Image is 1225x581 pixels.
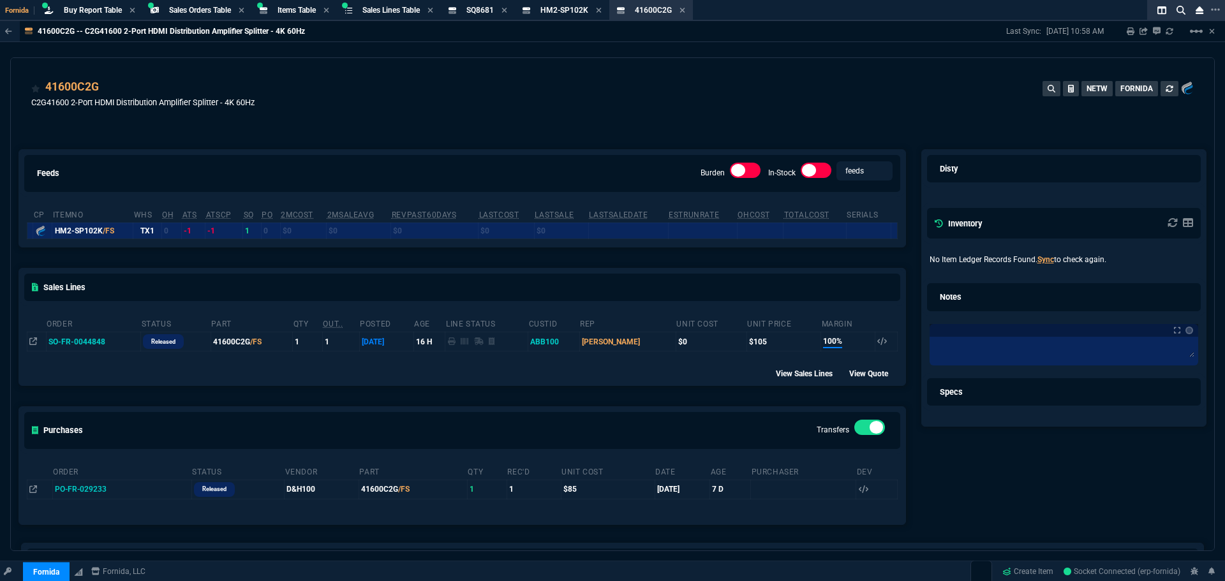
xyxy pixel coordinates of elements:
label: Burden [701,168,725,177]
td: [PERSON_NAME] [579,332,676,351]
h5: Specs [935,386,963,398]
nx-icon: Open In Opposite Panel [29,485,37,494]
nx-icon: Close Tab [323,6,329,16]
button: NETW [1081,81,1113,96]
abbr: The last SO Inv price. No time limit. (ignore zeros) [535,210,574,219]
th: Part [359,462,467,480]
div: View Sales Lines [776,367,844,379]
h5: Sales Lines [32,281,85,293]
td: 1 [467,480,507,499]
abbr: Avg Sale from SO invoices for 2 months [327,210,374,219]
td: 1 [507,480,561,499]
h5: Inventory [935,217,982,230]
a: Create Item [997,562,1058,581]
a: 41600C2G [45,78,99,95]
td: ABB100 [528,332,580,351]
span: /FS [103,226,114,235]
p: Released [202,484,226,494]
span: Items Table [278,6,316,15]
th: Purchaser [751,462,856,480]
span: /FS [398,485,410,494]
th: age [413,314,445,332]
p: C2G41600 2-Port HDMI Distribution Amplifier Splitter - 4K 60Hz [31,96,255,108]
th: Status [141,314,211,332]
nx-icon: Search [1171,3,1191,18]
td: $0 [327,223,391,239]
nx-icon: Open In Opposite Panel [29,337,37,346]
th: Order [46,314,140,332]
span: 100% [823,335,842,348]
td: 16 H [413,332,445,351]
nx-icon: Close Tab [130,6,135,16]
button: FORNIDA [1115,81,1158,96]
div: Add to Watchlist [31,78,40,96]
nx-icon: Back to Table [5,27,12,36]
nx-icon: Close Tab [239,6,244,16]
abbr: Total Cost of Units on Hand [784,210,829,219]
th: Order [52,462,191,480]
nx-icon: Close Tab [679,6,685,16]
td: 7 D [710,480,751,499]
th: CustId [528,314,580,332]
th: Status [191,462,285,480]
nx-fornida-value: PO-FR-029233 [55,483,189,495]
nx-icon: Close Tab [596,6,602,16]
p: 41600C2G -- C2G41600 2-Port HDMI Distribution Amplifier Splitter - 4K 60Hz [38,26,305,36]
a: Hide Workbench [1209,26,1215,36]
th: WHS [133,205,162,223]
p: No Item Ledger Records Found. to check again. [930,254,1199,265]
abbr: Total units on open Sales Orders [244,210,254,219]
th: Line Status [445,314,528,332]
div: $0 [678,336,744,348]
td: 41600C2G [359,480,467,499]
th: Unit Cost [561,462,655,480]
p: Released [151,337,175,347]
span: Buy Report Table [64,6,122,15]
th: Rep [579,314,676,332]
td: $0 [479,223,535,239]
h5: Purchases [32,424,83,436]
div: Transfers [854,420,885,440]
h5: feeds [32,167,59,179]
th: Part [211,314,292,332]
a: Sync [1037,255,1054,264]
td: 1 [243,223,262,239]
label: In-Stock [768,168,796,177]
th: Dev [856,462,897,480]
abbr: Total units in inventory. [162,210,174,219]
span: 41600C2G [635,6,672,15]
span: PO-FR-029233 [55,485,107,494]
label: Transfers [817,425,849,434]
abbr: ATS with all companies combined [206,210,232,219]
td: $105 [746,332,820,351]
abbr: The last purchase cost from PO Order [479,210,519,219]
p: Last Sync: [1006,26,1046,36]
td: $85 [561,480,655,499]
th: Margin [821,314,875,332]
th: Date [655,462,709,480]
nx-icon: Close Tab [427,6,433,16]
a: brUVU3Opvha_6gxKAAAL [1064,566,1180,577]
abbr: Avg cost of all PO invoices for 2 months [281,210,313,219]
th: Unit Price [746,314,820,332]
td: 1 [322,332,359,351]
th: Qty [467,462,507,480]
div: Burden [730,163,761,183]
span: HM2-SP102K [540,6,588,15]
abbr: Total sales within a 30 day window based on last time there was inventory [669,210,719,219]
td: D&H100 [285,480,359,499]
p: [DATE] 10:58 AM [1046,26,1104,36]
span: Sales Orders Table [169,6,231,15]
th: Unit Cost [676,314,746,332]
abbr: Outstanding (To Ship) [323,320,343,328]
h5: Notes [935,291,961,303]
td: -1 [182,223,205,239]
abbr: Total units on open Purchase Orders [262,210,272,219]
abbr: Total revenue past 60 days [392,210,457,219]
td: -1 [205,223,243,239]
span: Fornida [5,6,34,15]
nx-icon: Close Tab [501,6,507,16]
td: SO-FR-0044848 [46,332,140,351]
td: TX1 [133,223,162,239]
